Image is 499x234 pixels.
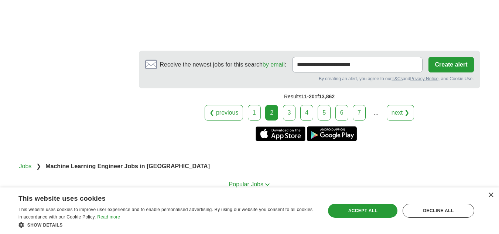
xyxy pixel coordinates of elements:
a: next ❯ [387,105,414,121]
a: 5 [318,105,331,121]
div: Decline all [403,204,474,218]
a: 6 [335,105,348,121]
a: Get the iPhone app [256,126,305,141]
a: T&Cs [392,76,403,81]
img: toggle icon [265,183,270,186]
strong: Machine Learning Engineer Jobs in [GEOGRAPHIC_DATA] [45,163,210,169]
a: 3 [283,105,296,121]
a: Privacy Notice [410,76,438,81]
div: 2 [265,105,278,121]
span: ❯ [36,163,41,169]
span: Receive the newest jobs for this search : [160,60,286,69]
a: Get the Android app [307,126,357,141]
a: by email [263,61,285,68]
a: 7 [353,105,366,121]
span: 11-20 [301,94,315,99]
span: Show details [27,223,63,228]
div: By creating an alert, you agree to our and , and Cookie Use. [145,75,474,82]
div: Close [488,193,493,198]
a: 1 [248,105,261,121]
a: Read more, opens a new window [97,214,120,220]
span: 13,862 [319,94,335,99]
a: Jobs [19,163,32,169]
div: Results of [139,88,480,105]
div: This website uses cookies [18,192,298,203]
a: ❮ previous [205,105,243,121]
div: Accept all [328,204,397,218]
div: Show details [18,221,317,228]
div: ... [369,105,383,120]
span: Popular Jobs [229,181,263,187]
a: 4 [300,105,313,121]
button: Create alert [428,57,474,72]
span: This website uses cookies to improve user experience and to enable personalised advertising. By u... [18,207,312,220]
